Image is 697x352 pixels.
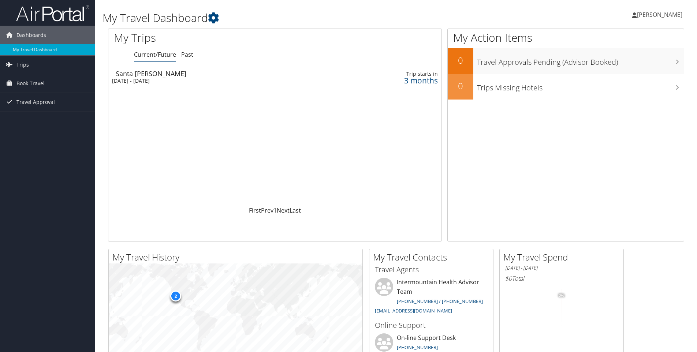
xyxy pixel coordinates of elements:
[273,206,277,214] a: 1
[358,71,438,77] div: Trip starts in
[375,307,452,314] a: [EMAIL_ADDRESS][DOMAIN_NAME]
[16,74,45,93] span: Book Travel
[290,206,301,214] a: Last
[116,70,320,77] div: Santa [PERSON_NAME]
[134,50,176,59] a: Current/Future
[632,4,690,26] a: [PERSON_NAME]
[477,79,684,93] h3: Trips Missing Hotels
[371,278,491,317] li: Intermountain Health Advisor Team
[477,53,684,67] h3: Travel Approvals Pending (Advisor Booked)
[373,251,493,263] h2: My Travel Contacts
[16,56,29,74] span: Trips
[16,93,55,111] span: Travel Approval
[16,26,46,44] span: Dashboards
[114,30,297,45] h1: My Trips
[261,206,273,214] a: Prev
[277,206,290,214] a: Next
[448,30,684,45] h1: My Action Items
[249,206,261,214] a: First
[397,298,483,304] a: [PHONE_NUMBER] / [PHONE_NUMBER]
[505,274,512,282] span: $0
[505,274,618,282] h6: Total
[16,5,89,22] img: airportal-logo.png
[448,74,684,100] a: 0Trips Missing Hotels
[559,293,564,298] tspan: 0%
[448,54,473,67] h2: 0
[448,80,473,92] h2: 0
[112,251,362,263] h2: My Travel History
[358,77,438,84] div: 3 months
[397,344,438,351] a: [PHONE_NUMBER]
[503,251,623,263] h2: My Travel Spend
[375,320,488,330] h3: Online Support
[170,291,181,302] div: 2
[181,50,193,59] a: Past
[448,48,684,74] a: 0Travel Approvals Pending (Advisor Booked)
[375,265,488,275] h3: Travel Agents
[102,10,494,26] h1: My Travel Dashboard
[505,265,618,272] h6: [DATE] - [DATE]
[637,11,682,19] span: [PERSON_NAME]
[112,78,316,84] div: [DATE] - [DATE]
